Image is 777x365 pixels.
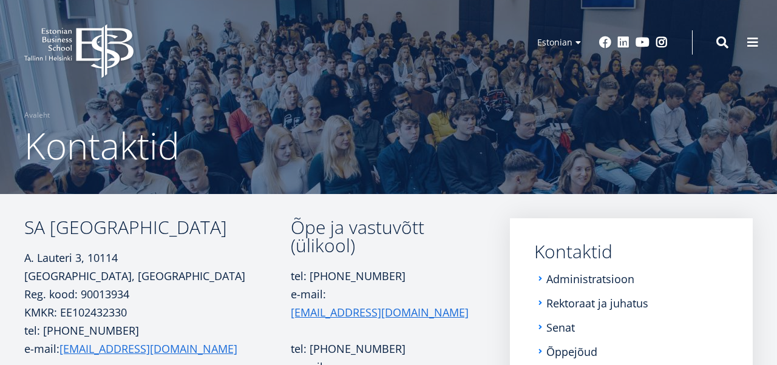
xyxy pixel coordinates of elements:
a: Avaleht [24,109,50,121]
p: A. Lauteri 3, 10114 [GEOGRAPHIC_DATA], [GEOGRAPHIC_DATA] Reg. kood: 90013934 [24,249,291,303]
a: Facebook [599,36,611,49]
a: Kontaktid [534,243,728,261]
p: tel: [PHONE_NUMBER] e-mail: [291,267,475,321]
span: Kontaktid [24,121,180,170]
a: Instagram [656,36,668,49]
p: tel: [PHONE_NUMBER] [291,340,475,358]
a: Administratsioon [546,273,634,285]
a: Rektoraat ja juhatus [546,297,648,309]
a: Youtube [636,36,650,49]
a: [EMAIL_ADDRESS][DOMAIN_NAME] [59,340,237,358]
h3: Õpe ja vastuvõtt (ülikool) [291,218,475,255]
p: tel: [PHONE_NUMBER] e-mail: [24,321,291,358]
a: Linkedin [617,36,629,49]
p: KMKR: EE102432330 [24,303,291,321]
a: [EMAIL_ADDRESS][DOMAIN_NAME] [291,303,469,321]
a: Õppejõud [546,346,597,358]
h3: SA [GEOGRAPHIC_DATA] [24,218,291,236]
a: Senat [546,321,575,333]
